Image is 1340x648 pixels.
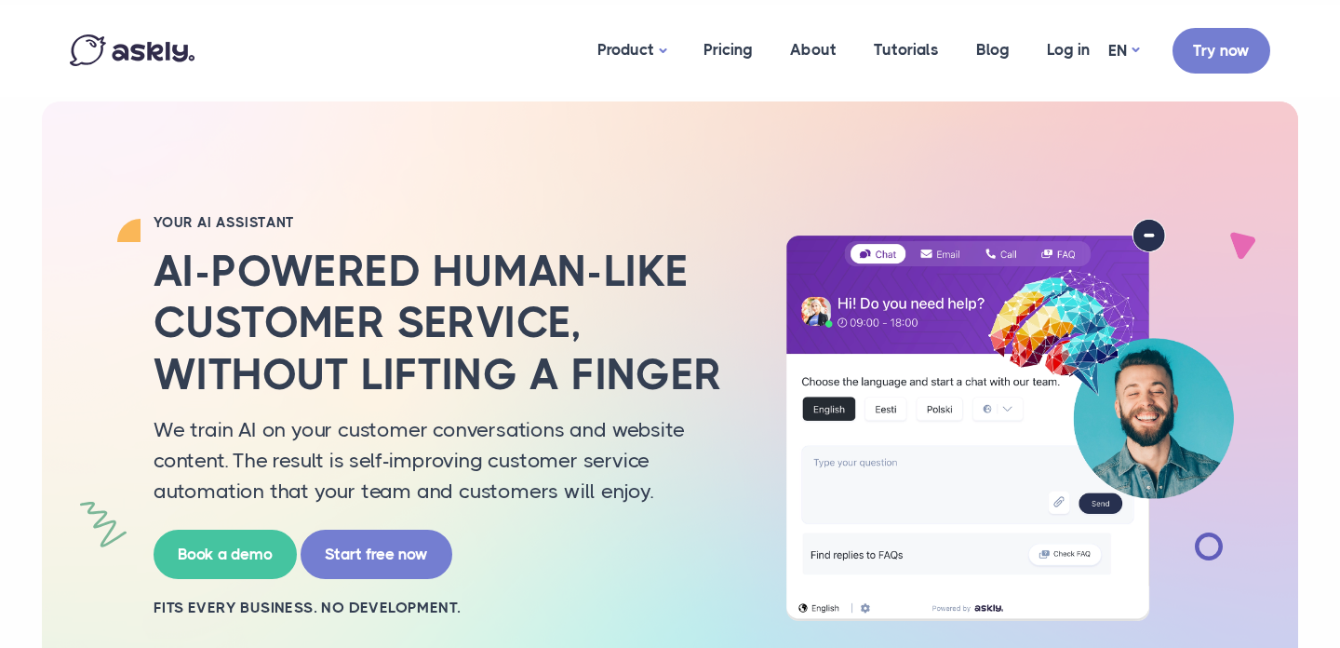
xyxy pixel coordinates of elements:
h2: Fits every business. No development. [154,598,740,618]
a: Product [579,5,685,97]
a: Blog [958,5,1028,95]
h2: YOUR AI ASSISTANT [154,213,740,232]
a: Pricing [685,5,771,95]
a: Book a demo [154,530,297,579]
a: About [771,5,855,95]
a: Start free now [301,530,452,579]
p: We train AI on your customer conversations and website content. The result is self-improving cust... [154,414,740,506]
a: Tutorials [855,5,958,95]
a: Log in [1028,5,1108,95]
h2: AI-powered human-like customer service, without lifting a finger [154,246,740,400]
iframe: Askly chat [1280,494,1326,587]
img: Ai chatbot and multilingual support [768,219,1252,621]
a: EN [1108,37,1139,64]
a: Try now [1172,28,1270,74]
img: Askly [70,34,194,66]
